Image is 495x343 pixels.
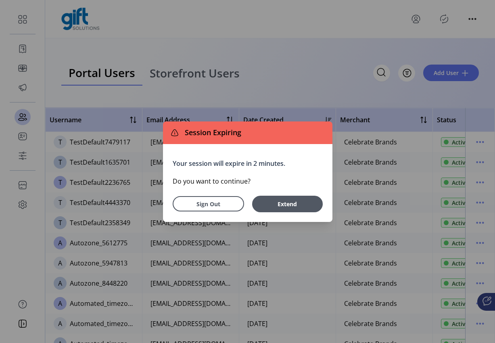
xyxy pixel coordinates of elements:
span: Session Expiring [182,127,241,138]
span: Extend [256,200,319,208]
p: Your session will expire in 2 minutes. [173,159,323,168]
button: Extend [252,196,323,212]
p: Do you want to continue? [173,176,323,186]
button: Sign Out [173,196,244,211]
span: Sign Out [183,200,234,208]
